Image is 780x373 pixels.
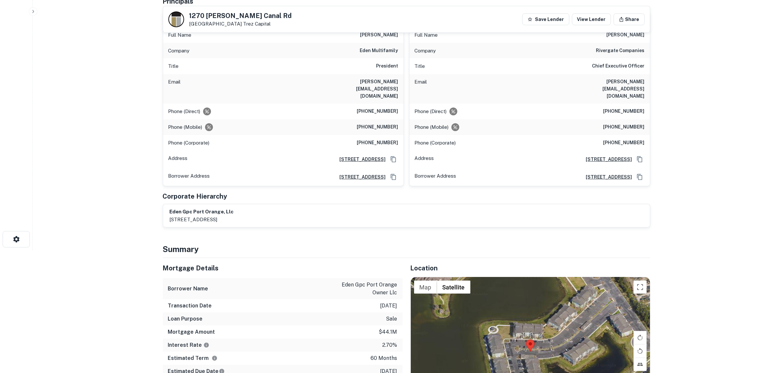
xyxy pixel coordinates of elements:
div: Requests to not be contacted at this number [449,108,457,115]
p: Company [415,47,436,55]
div: Requests to not be contacted at this number [451,123,459,131]
p: Phone (Direct) [168,108,200,115]
h6: President [376,62,398,70]
a: Trez Capital [243,21,271,27]
p: Company [168,47,190,55]
p: [DATE] [380,302,397,310]
h6: Chief Executive Officer [592,62,645,70]
p: Title [415,62,425,70]
a: View Lender [572,13,611,25]
p: Email [168,78,181,100]
h6: [PHONE_NUMBER] [357,123,398,131]
h6: [PERSON_NAME][EMAIL_ADDRESS][DOMAIN_NAME] [566,78,645,100]
p: 60 months [371,354,397,362]
p: [STREET_ADDRESS] [170,216,234,224]
button: Show satellite imagery [437,281,470,294]
h6: Transaction Date [168,302,212,310]
h6: [PHONE_NUMBER] [603,123,645,131]
p: Full Name [415,31,438,39]
button: Share [614,13,645,25]
button: Copy Address [635,154,645,164]
h6: [PHONE_NUMBER] [357,108,398,115]
button: Copy Address [635,172,645,182]
p: Phone (Corporate) [168,139,210,147]
p: $44.1m [379,328,397,336]
h6: [PERSON_NAME] [607,31,645,39]
h6: eden gpc port orange, llc [170,208,234,216]
a: [STREET_ADDRESS] [334,173,386,181]
p: Address [168,154,188,164]
button: Toggle fullscreen view [634,281,647,294]
button: Copy Address [389,154,398,164]
button: Show street map [414,281,437,294]
a: [STREET_ADDRESS] [581,173,632,181]
h6: eden multifamily [360,47,398,55]
p: Phone (Mobile) [415,123,449,131]
h5: 1270 [PERSON_NAME] Canal Rd [189,12,292,19]
h6: [PHONE_NUMBER] [357,139,398,147]
p: Phone (Mobile) [168,123,202,131]
a: [STREET_ADDRESS] [581,156,632,163]
svg: Term is based on a standard schedule for this type of loan. [212,355,218,361]
div: Requests to not be contacted at this number [205,123,213,131]
h6: Loan Purpose [168,315,203,323]
h6: rivergate companies [596,47,645,55]
button: Copy Address [389,172,398,182]
button: Tilt map [634,358,647,371]
button: Rotate map counterclockwise [634,344,647,358]
p: Phone (Corporate) [415,139,456,147]
p: Borrower Address [415,172,456,182]
p: Address [415,154,434,164]
h6: Borrower Name [168,285,208,293]
button: Save Lender [522,13,569,25]
h6: [PERSON_NAME] [360,31,398,39]
h4: Summary [163,243,650,255]
h6: Interest Rate [168,341,209,349]
h6: Mortgage Amount [168,328,215,336]
svg: The interest rates displayed on the website are for informational purposes only and may be report... [203,342,209,348]
p: Title [168,62,179,70]
div: Requests to not be contacted at this number [203,108,211,115]
p: Phone (Direct) [415,108,447,115]
h5: Location [410,263,650,273]
h6: Estimated Term [168,354,218,362]
button: Rotate map clockwise [634,331,647,344]
p: Full Name [168,31,192,39]
iframe: Chat Widget [747,321,780,352]
p: [GEOGRAPHIC_DATA] [189,21,292,27]
h6: [PHONE_NUMBER] [603,139,645,147]
p: Email [415,78,427,100]
h5: Mortgage Details [163,263,403,273]
p: 2.70% [383,341,397,349]
h6: [PERSON_NAME][EMAIL_ADDRESS][DOMAIN_NAME] [320,78,398,100]
h5: Corporate Hierarchy [163,191,227,201]
h6: [PHONE_NUMBER] [603,108,645,115]
p: sale [386,315,397,323]
p: Borrower Address [168,172,210,182]
a: [STREET_ADDRESS] [334,156,386,163]
p: eden gpc port orange owner llc [338,281,397,297]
